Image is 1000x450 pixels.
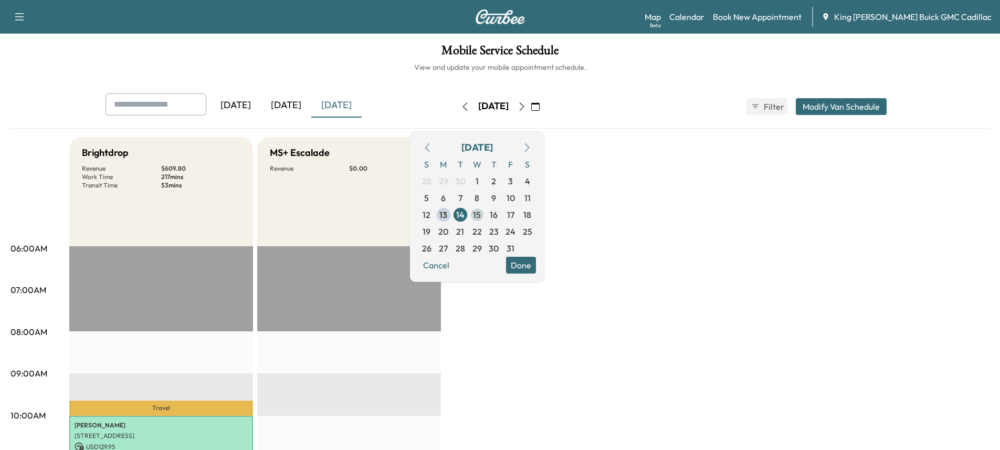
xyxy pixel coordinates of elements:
button: Done [506,257,536,274]
span: 6 [441,192,446,204]
span: 4 [525,175,530,187]
div: [DATE] [210,93,261,118]
p: [PERSON_NAME] [75,421,248,430]
span: 7 [458,192,462,204]
span: 16 [490,208,498,221]
p: Revenue [270,164,349,173]
h5: MS+ Escalade [270,145,330,160]
button: Modify Van Schedule [796,98,887,115]
span: 25 [523,225,532,238]
span: 29 [472,242,482,255]
div: [DATE] [461,140,493,155]
span: 22 [472,225,482,238]
span: 18 [523,208,531,221]
button: Cancel [418,257,454,274]
p: 09:00AM [10,367,47,380]
p: 217 mins [161,173,240,181]
span: 17 [507,208,514,221]
span: 11 [524,192,531,204]
h5: Brightdrop [82,145,129,160]
span: 29 [439,175,448,187]
span: 13 [439,208,447,221]
div: [DATE] [261,93,311,118]
span: F [502,156,519,173]
span: T [452,156,469,173]
p: 07:00AM [10,284,46,296]
span: 9 [491,192,496,204]
span: 2 [491,175,496,187]
span: 24 [506,225,515,238]
p: $ 609.80 [161,164,240,173]
h6: View and update your mobile appointment schedule. [10,62,990,72]
span: S [418,156,435,173]
p: Revenue [82,164,161,173]
p: Work Time [82,173,161,181]
span: 27 [439,242,448,255]
span: 23 [489,225,499,238]
p: $ 0.00 [349,164,428,173]
div: [DATE] [478,100,509,113]
span: T [486,156,502,173]
span: 1 [476,175,479,187]
span: 31 [507,242,514,255]
span: 15 [473,208,481,221]
span: Filter [764,100,783,113]
span: 28 [422,175,431,187]
span: 26 [422,242,431,255]
span: 21 [456,225,464,238]
span: 28 [456,242,465,255]
span: 19 [423,225,430,238]
a: MapBeta [645,11,661,23]
p: 53 mins [161,181,240,190]
p: Travel [69,401,253,415]
span: 20 [438,225,448,238]
button: Filter [746,98,787,115]
a: Book New Appointment [713,11,802,23]
span: King [PERSON_NAME] Buick GMC Cadillac [834,11,992,23]
span: 14 [456,208,465,221]
span: M [435,156,452,173]
p: [STREET_ADDRESS] [75,432,248,440]
span: 3 [508,175,513,187]
div: [DATE] [311,93,362,118]
span: 10 [507,192,515,204]
p: 10:00AM [10,409,46,422]
span: 5 [424,192,429,204]
a: Calendar [669,11,704,23]
div: Beta [650,22,661,29]
p: 08:00AM [10,326,47,338]
span: W [469,156,486,173]
img: Curbee Logo [475,9,525,24]
p: 06:00AM [10,242,47,255]
span: S [519,156,536,173]
span: 12 [423,208,430,221]
p: Transit Time [82,181,161,190]
h1: Mobile Service Schedule [10,44,990,62]
span: 30 [455,175,465,187]
span: 8 [475,192,479,204]
span: 30 [489,242,499,255]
